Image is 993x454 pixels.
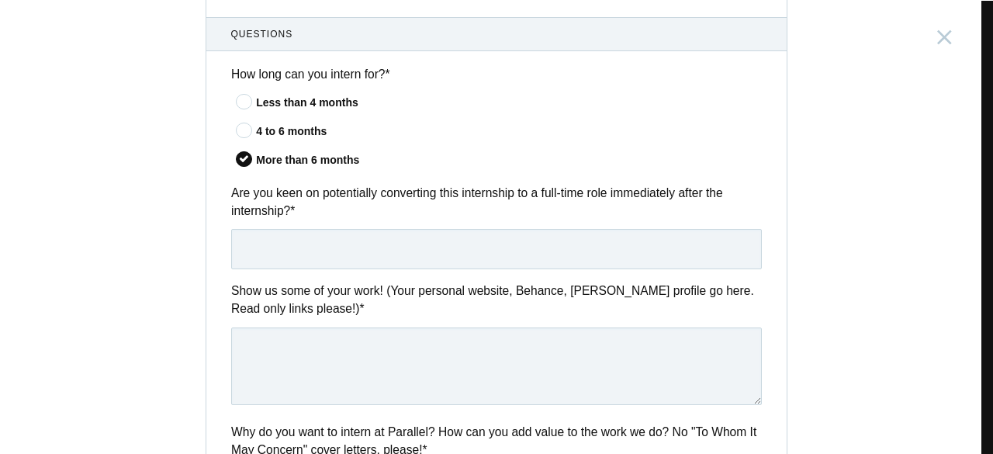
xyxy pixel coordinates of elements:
div: Less than 4 months [256,95,762,111]
label: How long can you intern for? [231,65,762,83]
span: Questions [231,27,763,41]
div: 4 to 6 months [256,123,762,140]
label: Are you keen on potentially converting this internship to a full-time role immediately after the ... [231,184,762,220]
label: Show us some of your work! (Your personal website, Behance, [PERSON_NAME] profile go here. Read o... [231,282,762,318]
div: More than 6 months [256,152,762,168]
